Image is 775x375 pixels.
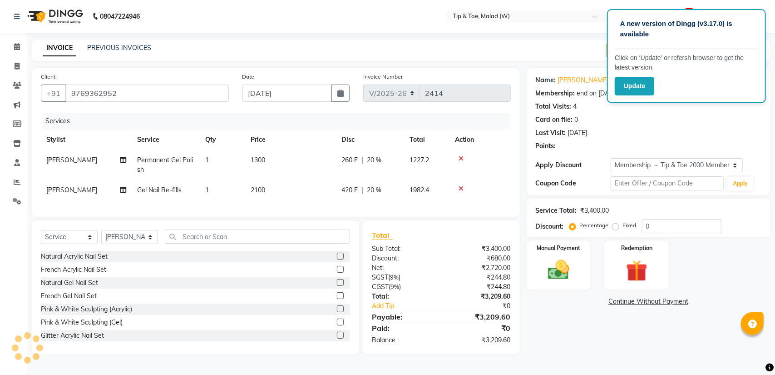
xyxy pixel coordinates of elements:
button: +91 [41,85,66,102]
div: Payable: [365,311,441,322]
div: ₹244.80 [441,273,518,282]
span: SGST [372,273,388,281]
div: Last Visit: [536,128,566,138]
div: Points: [536,141,556,151]
label: Manual Payment [537,244,581,252]
div: Name: [536,75,556,85]
div: ₹3,209.60 [441,292,518,301]
div: 4 [573,102,577,111]
span: CGST [372,283,389,291]
span: | [361,155,363,165]
input: Search by Name/Mobile/Email/Code [65,85,229,102]
div: ₹2,720.00 [441,263,518,273]
a: Continue Without Payment [528,297,769,306]
div: French Gel Nail Set [41,291,97,301]
label: Fixed [623,221,637,230]
div: ₹680.00 [441,254,518,263]
span: Gel Nail Re-fills [137,186,182,194]
span: 9% [390,283,399,290]
a: [PERSON_NAME] [558,75,609,85]
label: Date [242,73,255,81]
div: Glitter Acrylic Nail Set [41,331,104,340]
div: [DATE] [568,128,587,138]
p: A new version of Dingg (v3.17.0) is available [620,19,753,39]
div: Discount: [365,254,441,263]
span: 1227.2 [410,156,429,164]
span: | [361,185,363,195]
div: Total Visits: [536,102,572,111]
div: Paid: [365,323,441,334]
img: _gift.svg [619,258,654,284]
div: Coupon Code [536,179,611,188]
div: Service Total: [536,206,577,215]
div: ₹0 [454,301,518,311]
div: Pink & White Sculpting (Gel) [41,318,123,327]
div: ₹0 [441,323,518,334]
div: Pink & White Sculpting (Acrylic) [41,305,132,314]
div: Membership: [536,89,575,98]
input: Enter Offer / Coupon Code [611,176,724,190]
span: 1 [205,156,209,164]
p: Click on ‘Update’ or refersh browser to get the latest version. [615,53,758,72]
input: Search or Scan [165,230,350,244]
span: 420 F [341,185,358,195]
th: Action [449,130,511,150]
span: 25 [686,8,693,14]
span: Permanent Gel Polish [137,156,193,174]
div: French Acrylic Nail Set [41,265,106,275]
span: Total [372,230,393,240]
img: _cash.svg [541,258,576,282]
div: end on [DATE] [577,89,618,98]
span: 1300 [251,156,265,164]
span: [PERSON_NAME] [46,186,97,194]
img: logo [23,4,85,29]
button: Create New [606,43,658,57]
div: ₹3,400.00 [441,244,518,254]
div: Discount: [536,222,564,231]
button: Update [615,77,654,95]
th: Service [132,130,200,150]
div: Balance : [365,335,441,345]
div: ( ) [365,282,441,292]
span: 9% [390,274,399,281]
label: Client [41,73,55,81]
label: Percentage [580,221,609,230]
div: 0 [575,115,578,125]
label: Invoice Number [363,73,403,81]
a: INVOICE [43,40,76,56]
div: ₹3,209.60 [441,311,518,322]
span: 1982.4 [410,186,429,194]
div: ₹244.80 [441,282,518,292]
span: 260 F [341,155,358,165]
div: Net: [365,263,441,273]
div: Card on file: [536,115,573,125]
button: Apply [727,177,753,190]
div: Natural Acrylic Nail Set [41,252,108,261]
span: 1 [205,186,209,194]
div: ( ) [365,273,441,282]
a: PREVIOUS INVOICES [87,44,151,52]
div: Services [42,113,518,130]
a: Add Tip [365,301,454,311]
th: Stylist [41,130,132,150]
span: 20 % [367,155,381,165]
label: Redemption [621,244,652,252]
div: Total: [365,292,441,301]
div: Sub Total: [365,244,441,254]
th: Disc [336,130,404,150]
th: Total [404,130,449,150]
span: 20 % [367,185,381,195]
b: 08047224946 [100,4,140,29]
div: Natural Gel Nail Set [41,278,98,288]
th: Price [245,130,336,150]
div: Apply Discount [536,160,611,170]
div: ₹3,209.60 [441,335,518,345]
span: 2100 [251,186,265,194]
th: Qty [200,130,245,150]
div: ₹3,400.00 [581,206,609,215]
span: [PERSON_NAME] [46,156,97,164]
